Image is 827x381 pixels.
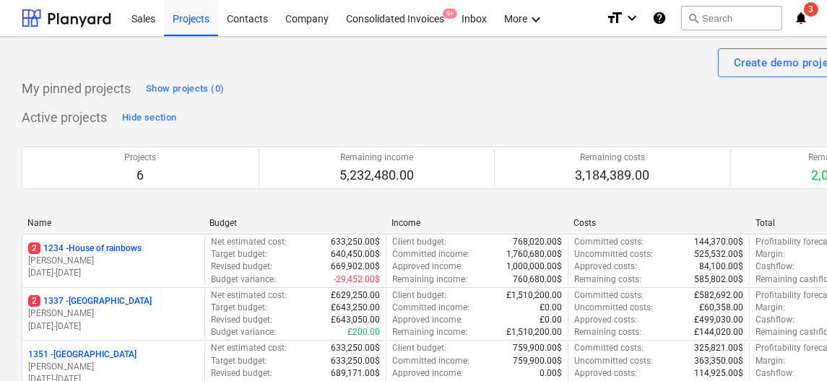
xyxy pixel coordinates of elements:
p: 1,760,680.00$ [506,248,562,260]
p: Cashflow : [755,260,794,273]
button: Hide section [118,106,180,129]
p: Net estimated cost : [211,342,287,354]
p: 640,450.00$ [331,248,380,260]
p: £1,510,200.00 [506,326,562,338]
p: Uncommitted costs : [574,248,653,260]
p: 1337 - [GEOGRAPHIC_DATA] [28,295,152,307]
p: 5,232,480.00 [339,167,414,184]
p: 1,000,000.00$ [506,260,562,273]
p: [DATE] - [DATE] [28,267,199,279]
p: £60,358.00 [699,302,743,314]
p: Approved income : [392,260,463,273]
p: 144,370.00$ [694,236,743,248]
p: My pinned projects [22,80,131,97]
p: 759,900.00$ [513,342,562,354]
p: Margin : [755,248,785,260]
p: Uncommitted costs : [574,302,653,314]
div: Show projects (0) [146,81,224,97]
p: 6 [124,167,156,184]
p: 0.00$ [540,367,562,380]
p: 84,100.00$ [699,260,743,273]
p: [PERSON_NAME] [28,307,199,320]
p: 759,900.00$ [513,355,562,367]
button: Search [681,6,782,30]
p: 633,250.00$ [331,342,380,354]
p: Committed income : [392,248,469,260]
span: search [688,12,699,24]
p: £582,692.00 [694,289,743,302]
p: Approved costs : [574,260,637,273]
p: Approved income : [392,367,463,380]
p: Remaining costs [575,152,649,164]
p: 325,821.00$ [694,342,743,354]
p: Remaining costs : [574,273,641,286]
p: Margin : [755,302,785,314]
p: Revised budget : [211,260,272,273]
p: Committed income : [392,355,469,367]
p: £629,250.00 [331,289,380,302]
p: [PERSON_NAME] [28,361,199,373]
p: Client budget : [392,289,446,302]
div: 21234 -House of rainbows[PERSON_NAME][DATE]-[DATE] [28,242,199,279]
p: -29,452.00$ [334,273,380,286]
p: [DATE] - [DATE] [28,320,199,333]
p: Budget variance : [211,273,276,286]
div: 21337 -[GEOGRAPHIC_DATA][PERSON_NAME][DATE]-[DATE] [28,295,199,332]
span: 2 [28,295,40,307]
p: 669,902.00$ [331,260,380,273]
div: Income [391,218,562,228]
p: [PERSON_NAME] [28,255,199,267]
p: 633,250.00$ [331,355,380,367]
p: £0.00 [540,302,562,314]
p: Active projects [22,109,107,126]
span: 2 [28,242,40,254]
div: Costs [573,218,744,228]
p: Revised budget : [211,367,272,380]
p: £643,250.00 [331,302,380,314]
p: £200.00 [347,326,380,338]
p: Approved costs : [574,367,637,380]
p: Committed costs : [574,289,644,302]
iframe: Chat Widget [755,312,827,381]
p: Budget variance : [211,326,276,338]
p: 3,184,389.00 [575,167,649,184]
p: Uncommitted costs : [574,355,653,367]
p: 689,171.00$ [331,367,380,380]
p: Target budget : [211,248,267,260]
div: Name [27,218,198,228]
p: Net estimated cost : [211,289,287,302]
button: Show projects (0) [142,77,228,100]
p: Approved income : [392,314,463,326]
div: Hide section [122,110,176,126]
p: Committed costs : [574,342,644,354]
p: Revised budget : [211,314,272,326]
i: notifications [794,9,808,27]
i: format_size [606,9,623,27]
p: Remaining income [339,152,414,164]
p: Remaining income : [392,273,467,286]
p: Net estimated cost : [211,236,287,248]
p: £499,030.00 [694,314,743,326]
p: 114,925.00$ [694,367,743,380]
p: Committed income : [392,302,469,314]
p: 585,802.00$ [694,273,743,286]
p: 1234 - House of rainbows [28,242,142,255]
p: Target budget : [211,302,267,314]
p: 1351 - [GEOGRAPHIC_DATA] [28,349,137,361]
p: 768,020.00$ [513,236,562,248]
i: keyboard_arrow_down [623,9,641,27]
p: Committed costs : [574,236,644,248]
p: Target budget : [211,355,267,367]
i: keyboard_arrow_down [527,11,545,28]
p: £144,020.00 [694,326,743,338]
p: Remaining income : [392,326,467,338]
p: £1,510,200.00 [506,289,562,302]
p: Projects [124,152,156,164]
p: Remaining costs : [574,326,641,338]
span: 9+ [443,9,457,19]
div: Budget [209,218,380,228]
i: Knowledge base [652,9,667,27]
p: 633,250.00$ [331,236,380,248]
p: Client budget : [392,236,446,248]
